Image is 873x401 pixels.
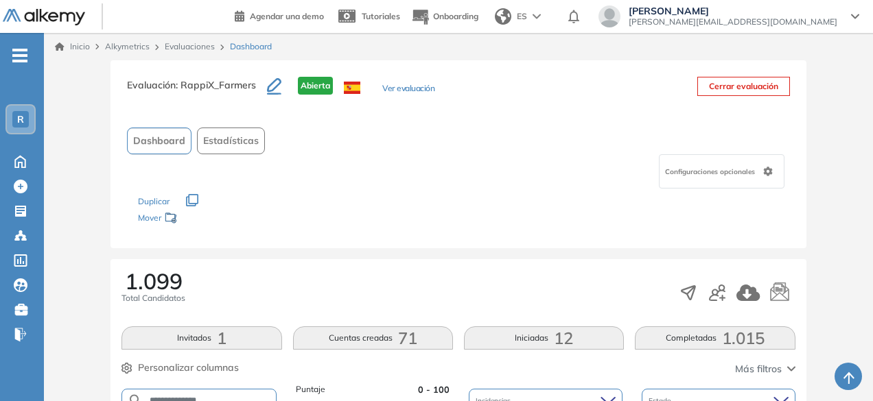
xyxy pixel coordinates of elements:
img: arrow [533,14,541,19]
button: Ver evaluación [382,82,434,97]
span: Estadísticas [203,134,259,148]
a: Inicio [55,40,90,53]
button: Iniciadas12 [464,326,624,350]
span: Dashboard [230,40,272,53]
span: Puntaje [296,383,325,396]
button: Estadísticas [197,127,265,154]
span: Dashboard [133,134,185,148]
span: ES [517,10,527,23]
span: Tutoriales [362,11,400,21]
img: ESP [344,82,360,94]
button: Onboarding [411,2,478,32]
span: Más filtros [735,362,782,376]
h3: Evaluación [127,77,267,106]
span: [PERSON_NAME] [629,5,837,16]
button: Más filtros [735,362,795,376]
a: Agendar una demo [235,7,324,23]
button: Invitados1 [121,326,281,350]
span: R [17,114,24,125]
i: - [12,54,27,57]
button: Cuentas creadas71 [293,326,453,350]
span: Agendar una demo [250,11,324,21]
span: Onboarding [433,11,478,21]
span: 1.099 [125,270,183,292]
div: Mover [138,206,275,232]
div: Configuraciones opcionales [659,154,784,189]
img: Logo [3,9,85,26]
button: Dashboard [127,127,191,154]
span: Abierta [298,77,333,95]
span: Total Candidatos [121,292,185,304]
span: 0 - 100 [418,383,450,396]
span: Configuraciones opcionales [665,167,758,177]
span: : RappiX_Farmers [176,79,256,91]
span: Personalizar columnas [138,361,239,375]
a: Evaluaciones [165,41,215,51]
img: world [495,8,511,25]
button: Personalizar columnas [121,361,239,375]
button: Cerrar evaluación [697,77,790,96]
button: Completadas1.015 [635,326,795,350]
span: [PERSON_NAME][EMAIL_ADDRESS][DOMAIN_NAME] [629,16,837,27]
span: Duplicar [138,196,170,206]
span: Alkymetrics [105,41,150,51]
